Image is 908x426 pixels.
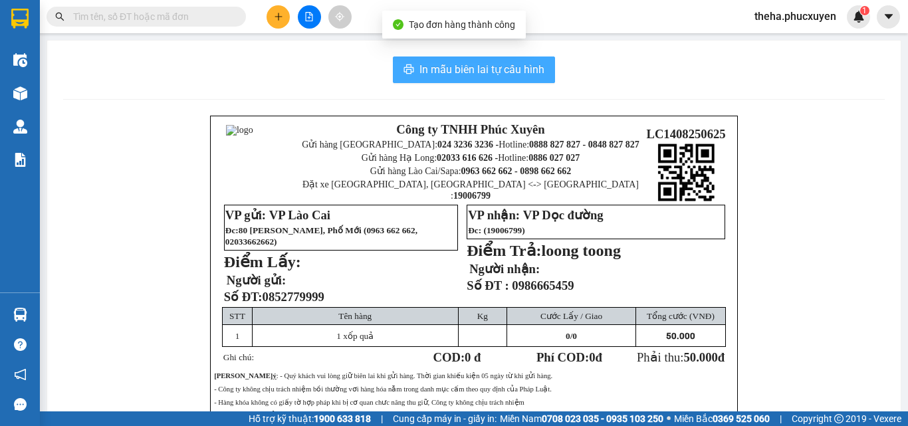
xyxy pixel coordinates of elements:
[566,331,570,341] span: 0
[336,331,374,341] span: 1 xốp quả
[235,331,240,341] span: 1
[7,51,134,74] strong: 024 3236 3236 -
[73,9,230,24] input: Tìm tên, số ĐT hoặc mã đơn
[500,411,663,426] span: Miền Nam
[304,12,314,21] span: file-add
[523,208,604,222] span: VP Dọc đường
[396,122,545,136] strong: Công ty TNHH Phúc Xuyên
[393,411,497,426] span: Cung cấp máy in - giấy in:
[713,413,770,424] strong: 0369 525 060
[477,311,488,321] span: Kg
[12,89,128,124] span: Gửi hàng Hạ Long: Hotline:
[6,39,134,86] span: Gửi hàng [GEOGRAPHIC_DATA]: Hotline:
[667,416,671,421] span: ⚪️
[637,350,725,364] span: Phải thu:
[229,311,245,321] span: STT
[298,5,321,29] button: file-add
[528,153,580,163] strong: 0886 027 027
[11,9,29,29] img: logo-vxr
[467,242,541,259] strong: Điểm Trả:
[487,225,525,235] span: 19006799)
[338,311,372,321] span: Tên hàng
[227,273,286,287] span: Người gửi:
[13,153,27,167] img: solution-icon
[223,352,254,362] span: Ghi chú:
[381,411,383,426] span: |
[409,19,515,30] span: Tạo đơn hàng thành công
[225,208,266,222] strong: VP gửi:
[465,350,481,364] span: 0 đ
[14,338,27,351] span: question-circle
[718,350,725,364] span: đ
[335,12,344,21] span: aim
[589,350,595,364] span: 0
[362,153,580,163] span: Gửi hàng Hạ Long: Hotline:
[468,225,525,235] span: Đc: (
[225,225,417,247] span: Đc 80 [PERSON_NAME], Phố Mới (
[536,350,602,364] strong: Phí COD: đ
[328,5,352,29] button: aim
[540,311,602,321] span: Cước Lấy / Giao
[273,372,276,379] strong: ý
[314,413,371,424] strong: 1900 633 818
[834,414,844,423] span: copyright
[214,372,552,379] span: : - Quý khách vui lòng giữ biên lai khi gửi hàng. Thời gian khiếu kiện 05 ngày từ khi gửi hàng.
[461,166,572,176] strong: 0963 662 662 - 0898 662 662
[235,225,238,235] span: :
[419,61,544,78] span: In mẫu biên lai tự cấu hình
[55,12,64,21] span: search
[13,53,27,67] img: warehouse-icon
[249,411,371,426] span: Hỗ trợ kỹ thuật:
[468,208,520,222] strong: VP nhận:
[403,64,414,76] span: printer
[433,350,481,364] strong: COD:
[14,368,27,381] span: notification
[674,411,770,426] span: Miền Bắc
[13,308,27,322] img: warehouse-icon
[393,19,403,30] span: check-circle
[860,6,869,15] sup: 1
[437,153,498,163] strong: 02033 616 626 -
[224,290,324,304] strong: Số ĐT:
[862,6,867,15] span: 1
[566,331,577,341] span: /0
[14,398,27,411] span: message
[542,413,663,424] strong: 0708 023 035 - 0935 103 250
[853,11,865,23] img: icon-new-feature
[370,166,572,176] span: Gửi hàng Lào Cai/Sapa:
[469,262,540,276] strong: Người nhận:
[214,385,552,393] span: - Công ty không chịu trách nhiệm bồi thường vơi hàng hóa nằm trong danh mục cấm theo quy định của...
[13,86,27,100] img: warehouse-icon
[267,5,290,29] button: plus
[780,411,782,426] span: |
[453,191,491,201] strong: 19006799
[744,8,847,25] span: theha.phucxuyen
[14,7,125,35] strong: Công ty TNHH Phúc Xuyên
[683,350,717,364] span: 50.000
[302,179,639,201] span: Đặt xe [GEOGRAPHIC_DATA], [GEOGRAPHIC_DATA] <-> [GEOGRAPHIC_DATA] :
[883,11,895,23] span: caret-down
[646,127,725,141] span: LC1408250625
[467,278,509,292] strong: Số ĐT :
[529,140,639,150] strong: 0888 827 827 - 0848 827 827
[512,278,574,292] span: 0986665459
[393,56,555,83] button: printerIn mẫu biên lai tự cấu hình
[214,372,273,379] strong: [PERSON_NAME]
[666,331,695,341] span: 50.000
[225,225,417,247] span: 0963 662 662, 02033662662)
[657,144,715,201] img: qr-code
[877,5,900,29] button: caret-down
[269,208,330,222] span: VP Lào Cai
[647,311,715,321] span: Tổng cước (VNĐ)
[542,242,621,259] span: loong toong
[226,125,291,190] img: logo
[28,62,133,86] strong: 0888 827 827 - 0848 827 827
[214,399,524,406] span: - Hàng khóa không có giấy tờ hợp pháp khi bị cơ quan chưc năng thu giữ, Công ty không chịu trách ...
[274,12,283,21] span: plus
[13,120,27,134] img: warehouse-icon
[437,140,499,150] strong: 024 3236 3236 -
[302,140,639,150] span: Gửi hàng [GEOGRAPHIC_DATA]: Hotline:
[224,253,301,270] strong: Điểm Lấy:
[263,290,324,304] span: 0852779999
